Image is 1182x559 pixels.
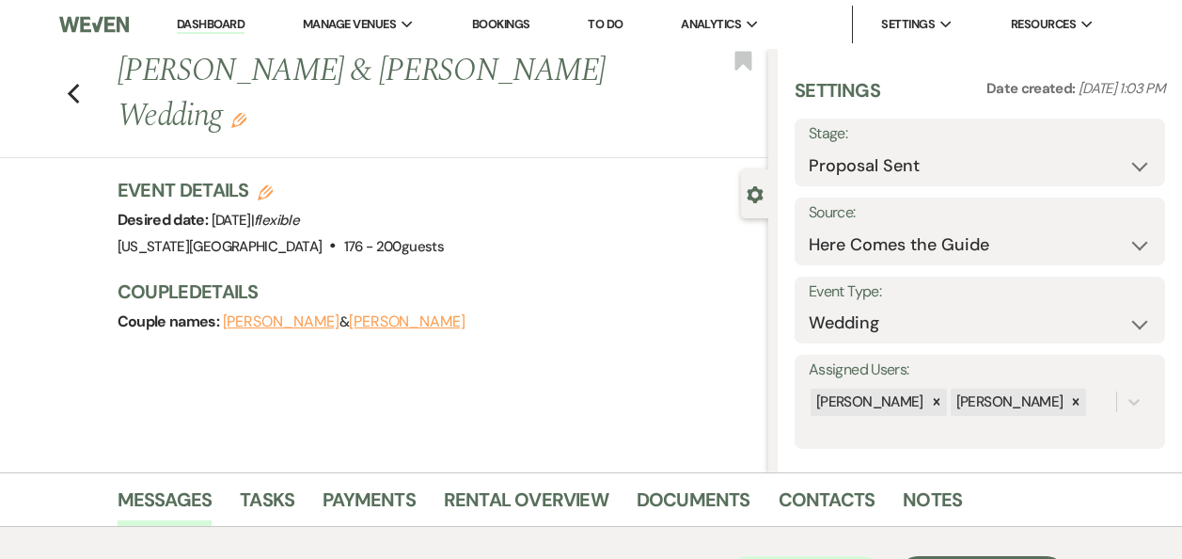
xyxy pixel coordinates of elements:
a: Notes [903,485,962,526]
a: Contacts [779,485,875,526]
span: Analytics [681,15,741,34]
span: Manage Venues [303,15,396,34]
span: Date created: [986,79,1079,98]
span: Desired date: [118,210,212,230]
a: To Do [588,16,623,32]
span: [DATE] | [212,211,299,230]
div: [PERSON_NAME] [811,389,926,416]
a: Messages [118,485,213,526]
label: Assigned Users: [809,357,1151,384]
span: Couple names: [118,311,223,331]
label: Stage: [809,120,1151,148]
label: Event Type: [809,279,1151,306]
a: Documents [637,485,750,526]
h3: Event Details [118,177,445,203]
span: Resources [1011,15,1076,34]
span: flexible [254,211,299,230]
div: [PERSON_NAME] [951,389,1066,416]
span: [US_STATE][GEOGRAPHIC_DATA] [118,237,323,256]
span: [DATE] 1:03 PM [1079,79,1165,98]
span: 176 - 200 guests [344,237,444,256]
a: Payments [323,485,416,526]
h3: Settings [795,77,880,119]
h1: [PERSON_NAME] & [PERSON_NAME] Wedding [118,49,631,138]
button: Edit [231,111,246,128]
span: & [223,312,465,331]
button: [PERSON_NAME] [349,314,465,329]
h3: Couple Details [118,279,750,305]
a: Rental Overview [444,485,608,526]
label: Source: [809,200,1151,227]
img: Weven Logo [59,5,129,44]
button: [PERSON_NAME] [223,314,339,329]
button: Close lead details [747,184,764,202]
span: Settings [881,15,935,34]
a: Bookings [472,16,530,32]
a: Tasks [240,485,294,526]
a: Dashboard [177,16,244,34]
